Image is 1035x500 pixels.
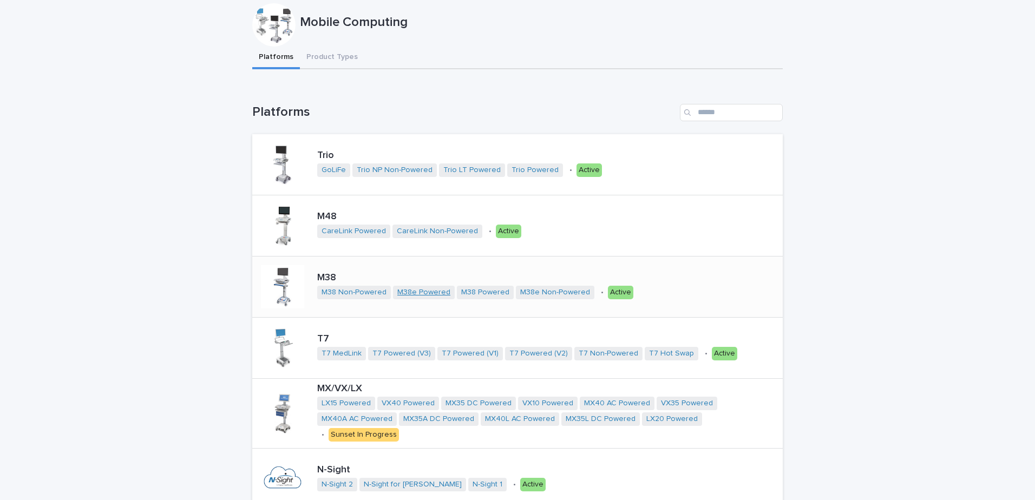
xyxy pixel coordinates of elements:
a: MX/VX/LXLX15 Powered VX40 Powered MX35 DC Powered VX10 Powered MX40 AC Powered VX35 Powered MX40A... [252,379,783,449]
a: N-Sight for [PERSON_NAME] [364,480,462,489]
a: M38M38 Non-Powered M38e Powered M38 Powered M38e Non-Powered •Active [252,256,783,318]
div: Active [577,163,602,177]
a: TrioGoLiFe Trio NP Non-Powered Trio LT Powered Trio Powered •Active [252,134,783,195]
a: VX35 Powered [661,399,713,408]
a: T7 Powered (V1) [442,349,499,358]
a: MX40A AC Powered [322,415,392,424]
a: M38 Powered [461,288,509,297]
a: M38e Non-Powered [520,288,590,297]
p: N-Sight [317,464,579,476]
a: T7 MedLink [322,349,362,358]
a: T7T7 MedLink T7 Powered (V3) T7 Powered (V1) T7 Powered (V2) T7 Non-Powered T7 Hot Swap •Active [252,318,783,379]
a: MX35L DC Powered [566,415,636,424]
a: T7 Hot Swap [649,349,694,358]
a: N-Sight 2 [322,480,353,489]
a: MX40 AC Powered [584,399,650,408]
button: Product Types [300,47,364,69]
a: T7 Powered (V3) [372,349,431,358]
a: MX35 DC Powered [446,399,512,408]
a: N-Sight 1 [473,480,502,489]
p: • [322,430,324,439]
div: Active [520,478,546,491]
p: Mobile Computing [300,15,778,30]
p: • [489,227,492,236]
p: T7 [317,333,749,345]
div: Active [496,225,521,238]
a: Trio LT Powered [443,166,501,175]
div: Sunset In Progress [329,428,399,442]
p: Trio [317,150,619,162]
a: Trio NP Non-Powered [357,166,433,175]
a: Trio Powered [512,166,559,175]
a: CareLink Powered [322,227,386,236]
a: GoLiFe [322,166,346,175]
a: M38e Powered [397,288,450,297]
a: MX40L AC Powered [485,415,555,424]
p: • [705,349,708,358]
a: VX40 Powered [382,399,435,408]
h1: Platforms [252,104,676,120]
a: VX10 Powered [522,399,573,408]
a: T7 Non-Powered [579,349,638,358]
a: T7 Powered (V2) [509,349,568,358]
div: Active [608,286,633,299]
p: MX/VX/LX [317,383,778,395]
a: MX35A DC Powered [403,415,474,424]
p: • [569,166,572,175]
a: M48CareLink Powered CareLink Non-Powered •Active [252,195,783,256]
div: Active [712,347,737,360]
p: • [513,480,516,489]
button: Platforms [252,47,300,69]
p: • [601,288,604,297]
a: CareLink Non-Powered [397,227,478,236]
input: Search [680,104,783,121]
a: LX15 Powered [322,399,371,408]
p: M38 [317,272,652,284]
a: M38 Non-Powered [322,288,387,297]
a: LX20 Powered [646,415,698,424]
p: M48 [317,211,541,223]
